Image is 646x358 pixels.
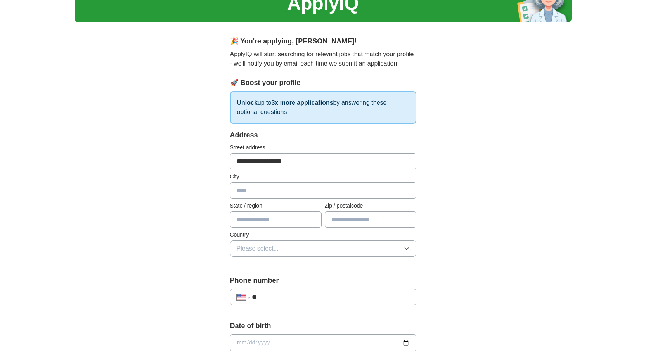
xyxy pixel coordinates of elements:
button: Please select... [230,240,416,257]
span: Please select... [237,244,279,253]
strong: 3x more applications [271,99,333,106]
p: up to by answering these optional questions [230,91,416,124]
div: 🚀 Boost your profile [230,78,416,88]
label: City [230,173,416,181]
div: Address [230,130,416,140]
label: Street address [230,144,416,152]
label: Zip / postalcode [325,202,416,210]
label: Country [230,231,416,239]
label: State / region [230,202,322,210]
div: 🎉 You're applying , [PERSON_NAME] ! [230,36,416,47]
label: Date of birth [230,321,416,331]
label: Phone number [230,275,416,286]
strong: Unlock [237,99,258,106]
p: ApplyIQ will start searching for relevant jobs that match your profile - we'll notify you by emai... [230,50,416,68]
